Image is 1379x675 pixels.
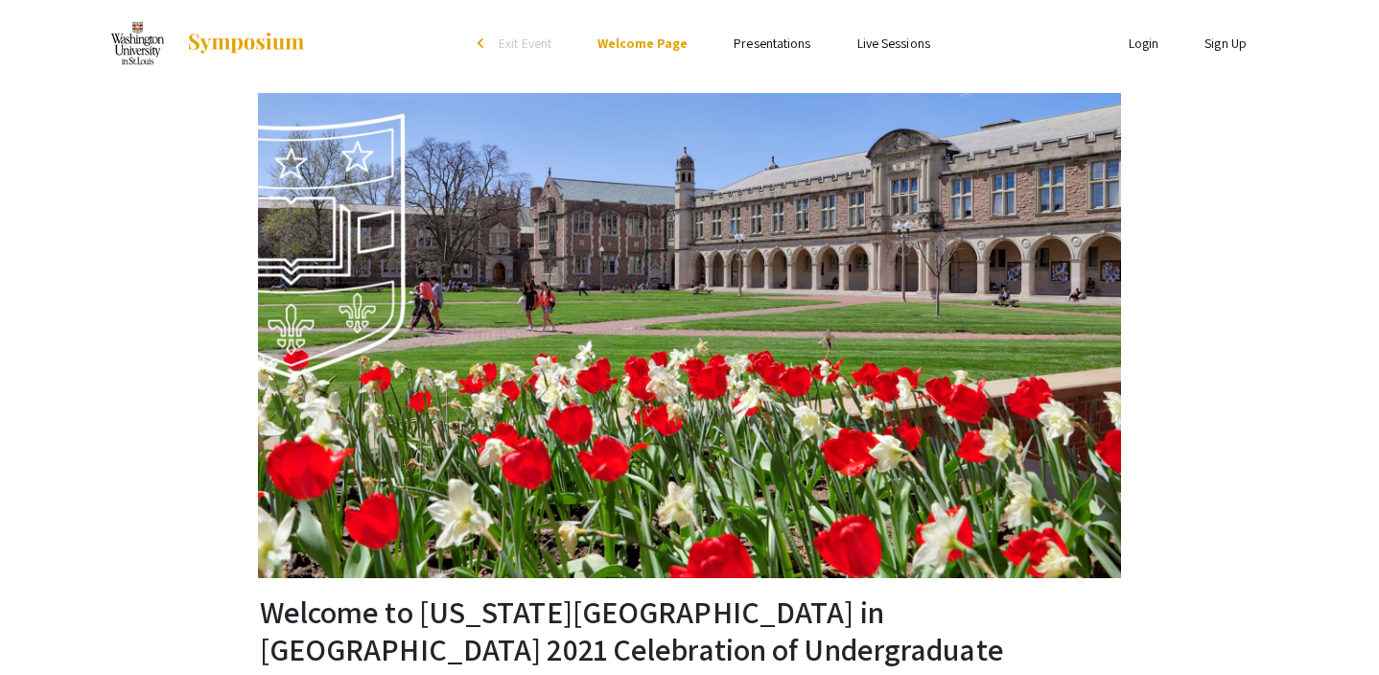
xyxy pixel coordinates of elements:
div: arrow_back_ios [478,37,489,49]
a: Washington University in St. Louis 2021 Celebration of Undergraduate Research [109,19,306,67]
img: Symposium by ForagerOne [186,32,306,55]
span: Exit Event [499,35,551,52]
a: Sign Up [1204,35,1247,52]
img: Washington University in St. Louis 2021 Celebration of Undergraduate Research [109,19,167,67]
img: Washington University in St. Louis 2021 Celebration of Undergraduate Research [258,93,1121,578]
a: Presentations [734,35,810,52]
iframe: Chat [14,589,82,661]
a: Welcome Page [597,35,688,52]
a: Live Sessions [857,35,930,52]
a: Login [1129,35,1159,52]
